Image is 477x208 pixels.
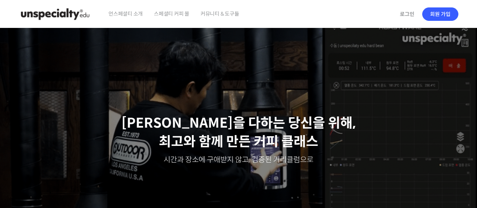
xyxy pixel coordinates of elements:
[422,7,458,21] a: 회원 가입
[7,114,470,151] p: [PERSON_NAME]을 다하는 당신을 위해, 최고와 함께 만든 커피 클래스
[7,155,470,165] p: 시간과 장소에 구애받지 않고, 검증된 커리큘럼으로
[395,6,419,23] a: 로그인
